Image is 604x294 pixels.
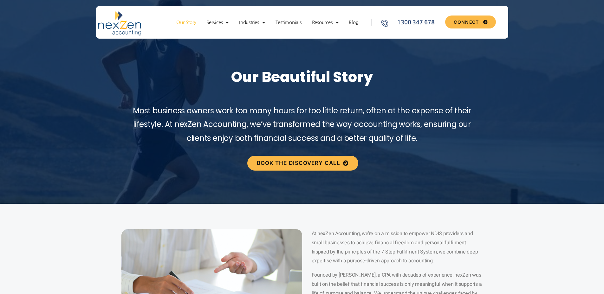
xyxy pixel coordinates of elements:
a: BOOK THE DISCOVERY CALL [247,156,358,171]
span: At nexZen Accounting, we’re on a mission to empower NDIS providers and small businesses to achiev... [312,230,478,265]
a: Testimonials [272,19,305,26]
a: Services [203,19,232,26]
a: Industries [236,19,268,26]
a: Our Story [173,19,199,26]
a: CONNECT [445,16,496,28]
a: 1300 347 678 [380,18,443,27]
a: Blog [346,19,361,26]
span: 1300 347 678 [396,18,434,27]
span: CONNECT [454,20,479,24]
span: Most business owners work too many hours for too little return, often at the expense of their lif... [133,105,471,143]
span: BOOK THE DISCOVERY CALL [257,160,340,166]
nav: Menu [167,19,367,26]
a: Resources [309,19,342,26]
